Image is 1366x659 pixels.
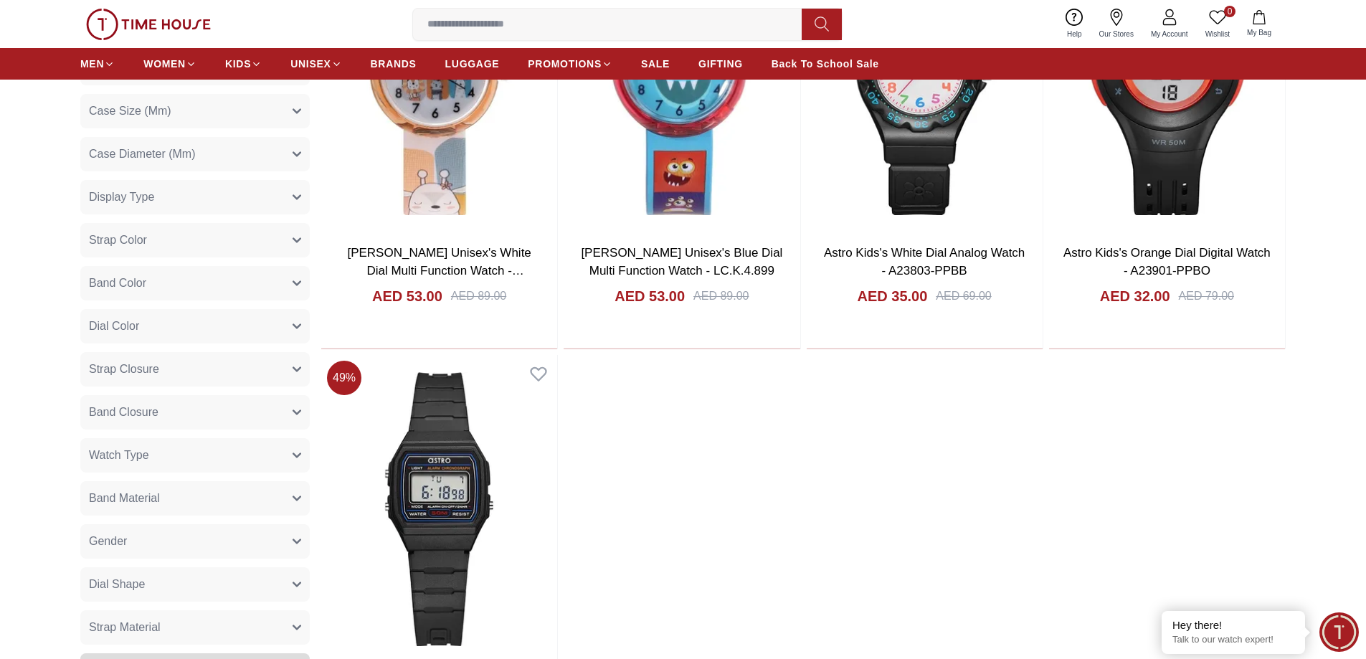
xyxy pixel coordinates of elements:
[1319,612,1359,652] div: Chat Widget
[89,361,159,378] span: Strap Closure
[80,57,104,71] span: MEN
[1061,29,1088,39] span: Help
[445,51,500,77] a: LUGGAGE
[290,57,331,71] span: UNISEX
[1063,246,1271,278] a: Astro Kids's Orange Dial Digital Watch - A23901-PPBO
[89,404,158,421] span: Band Closure
[936,288,991,305] div: AED 69.00
[89,490,160,507] span: Band Material
[80,395,310,430] button: Band Closure
[451,288,506,305] div: AED 89.00
[89,232,147,249] span: Strap Color
[225,57,251,71] span: KIDS
[1172,634,1294,646] p: Talk to our watch expert!
[1145,29,1194,39] span: My Account
[86,9,211,40] img: ...
[528,51,612,77] a: PROMOTIONS
[824,246,1025,278] a: Astro Kids's White Dial Analog Watch - A23803-PPBB
[772,57,879,71] span: Back To School Sale
[641,51,670,77] a: SALE
[80,309,310,343] button: Dial Color
[1094,29,1139,39] span: Our Stores
[290,51,341,77] a: UNISEX
[80,266,310,300] button: Band Color
[1241,27,1277,38] span: My Bag
[80,94,310,128] button: Case Size (Mm)
[89,619,161,636] span: Strap Material
[641,57,670,71] span: SALE
[89,576,145,593] span: Dial Shape
[80,352,310,387] button: Strap Closure
[858,286,928,306] h4: AED 35.00
[80,180,310,214] button: Display Type
[89,318,139,335] span: Dial Color
[698,57,743,71] span: GIFTING
[615,286,685,306] h4: AED 53.00
[371,51,417,77] a: BRANDS
[528,57,602,71] span: PROMOTIONS
[89,275,146,292] span: Band Color
[327,361,361,395] span: 49 %
[80,481,310,516] button: Band Material
[80,610,310,645] button: Strap Material
[89,533,127,550] span: Gender
[772,51,879,77] a: Back To School Sale
[581,246,782,278] a: [PERSON_NAME] Unisex's Blue Dial Multi Function Watch - LC.K.4.899
[1091,6,1142,42] a: Our Stores
[1200,29,1235,39] span: Wishlist
[1197,6,1238,42] a: 0Wishlist
[1179,288,1234,305] div: AED 79.00
[80,137,310,171] button: Case Diameter (Mm)
[89,146,195,163] span: Case Diameter (Mm)
[1238,7,1280,41] button: My Bag
[143,57,186,71] span: WOMEN
[372,286,442,306] h4: AED 53.00
[693,288,749,305] div: AED 89.00
[143,51,196,77] a: WOMEN
[1172,618,1294,632] div: Hey there!
[371,57,417,71] span: BRANDS
[445,57,500,71] span: LUGGAGE
[347,246,531,296] a: [PERSON_NAME] Unisex's White Dial Multi Function Watch - LC.K.4.838
[80,438,310,473] button: Watch Type
[1100,286,1170,306] h4: AED 32.00
[225,51,262,77] a: KIDS
[1224,6,1235,17] span: 0
[80,567,310,602] button: Dial Shape
[80,51,115,77] a: MEN
[1058,6,1091,42] a: Help
[89,447,149,464] span: Watch Type
[80,223,310,257] button: Strap Color
[89,189,154,206] span: Display Type
[80,524,310,559] button: Gender
[698,51,743,77] a: GIFTING
[89,103,171,120] span: Case Size (Mm)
